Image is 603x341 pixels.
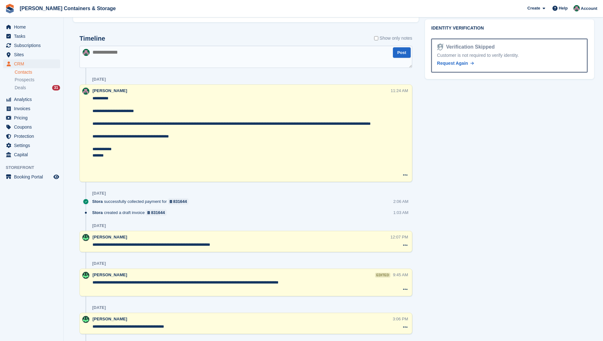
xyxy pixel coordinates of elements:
[92,261,106,266] div: [DATE]
[393,272,408,278] div: 9:45 AM
[14,41,52,50] span: Subscriptions
[393,198,408,204] div: 2:06 AM
[3,172,60,181] a: menu
[14,59,52,68] span: CRM
[92,210,103,216] span: Stora
[15,85,26,91] span: Deals
[92,210,170,216] div: created a draft invoice
[15,69,60,75] a: Contacts
[92,305,106,310] div: [DATE]
[14,132,52,141] span: Protection
[437,61,468,66] span: Request Again
[3,59,60,68] a: menu
[393,47,411,58] button: Post
[3,23,60,31] a: menu
[3,123,60,131] a: menu
[6,164,63,171] span: Storefront
[393,210,408,216] div: 1:03 AM
[52,85,60,90] div: 31
[14,172,52,181] span: Booking Portal
[391,88,408,94] div: 11:24 AM
[443,43,495,51] div: Verification Skipped
[375,273,390,277] div: edited
[3,32,60,41] a: menu
[15,84,60,91] a: Deals 31
[5,4,15,13] img: stora-icon-8386f47178a22dfd0bd8f6a31ec36ba5ce8667c1dd55bd0f319d3a0aa187defe.svg
[17,3,118,14] a: [PERSON_NAME] Containers & Storage
[93,272,127,277] span: [PERSON_NAME]
[3,50,60,59] a: menu
[3,150,60,159] a: menu
[14,150,52,159] span: Capital
[83,49,90,56] img: Julia Marcham
[14,23,52,31] span: Home
[559,5,568,11] span: Help
[431,26,588,31] h2: Identity verification
[3,132,60,141] a: menu
[3,41,60,50] a: menu
[52,173,60,181] a: Preview store
[92,223,106,228] div: [DATE]
[374,35,378,42] input: Show only notes
[93,235,127,239] span: [PERSON_NAME]
[79,35,105,42] h2: Timeline
[527,5,540,11] span: Create
[14,95,52,104] span: Analytics
[437,43,443,50] img: Identity Verification Ready
[437,60,474,67] a: Request Again
[82,272,89,279] img: Arjun Preetham
[3,113,60,122] a: menu
[92,191,106,196] div: [DATE]
[374,35,412,42] label: Show only notes
[15,77,60,83] a: Prospects
[15,77,34,83] span: Prospects
[3,95,60,104] a: menu
[581,5,597,12] span: Account
[93,317,127,321] span: [PERSON_NAME]
[82,234,89,241] img: Arjun Preetham
[3,104,60,113] a: menu
[92,198,192,204] div: successfully collected payment for
[146,210,167,216] a: 831644
[14,141,52,150] span: Settings
[14,32,52,41] span: Tasks
[151,210,165,216] div: 831644
[173,198,187,204] div: 831644
[437,52,582,59] div: Customer is not required to verify identity.
[92,198,103,204] span: Stora
[92,77,106,82] div: [DATE]
[93,88,127,93] span: [PERSON_NAME]
[82,88,89,95] img: Julia Marcham
[14,123,52,131] span: Coupons
[82,316,89,323] img: Arjun Preetham
[573,5,580,11] img: Julia Marcham
[14,113,52,122] span: Pricing
[14,50,52,59] span: Sites
[14,104,52,113] span: Invoices
[168,198,189,204] a: 831644
[390,234,408,240] div: 12:07 PM
[3,141,60,150] a: menu
[393,316,408,322] div: 3:06 PM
